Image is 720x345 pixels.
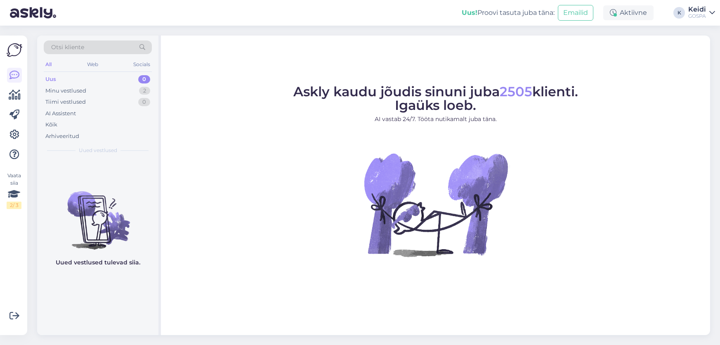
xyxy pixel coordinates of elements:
p: AI vastab 24/7. Tööta nutikamalt juba täna. [293,115,578,124]
div: Vaata siia [7,172,21,209]
div: Proovi tasuta juba täna: [462,8,555,18]
div: Minu vestlused [45,87,86,95]
div: 2 [139,87,150,95]
b: Uus! [462,9,477,17]
img: No chats [37,176,158,251]
div: Socials [132,59,152,70]
span: 2505 [500,83,532,100]
div: Arhiveeritud [45,132,79,140]
div: Keidi [688,6,706,13]
div: AI Assistent [45,109,76,118]
div: 0 [138,75,150,83]
span: Askly kaudu jõudis sinuni juba klienti. Igaüks loeb. [293,83,578,113]
div: Uus [45,75,56,83]
div: 2 / 3 [7,202,21,209]
div: Kõik [45,121,57,129]
span: Otsi kliente [51,43,84,52]
img: Askly Logo [7,42,22,58]
a: KeidiGOSPA [688,6,715,19]
p: Uued vestlused tulevad siia. [56,258,140,267]
div: Aktiivne [603,5,654,20]
div: Web [85,59,100,70]
button: Emailid [558,5,593,21]
div: All [44,59,53,70]
div: K [673,7,685,19]
span: Uued vestlused [79,147,117,154]
img: No Chat active [361,130,510,279]
div: 0 [138,98,150,106]
div: GOSPA [688,13,706,19]
div: Tiimi vestlused [45,98,86,106]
